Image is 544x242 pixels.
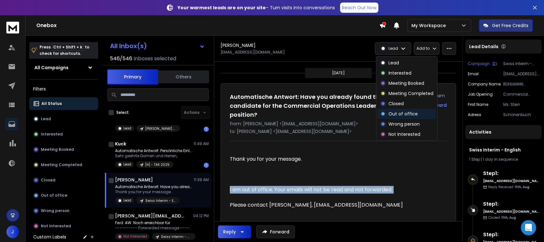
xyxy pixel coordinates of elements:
div: Activities [465,125,541,139]
label: Select [116,110,129,115]
p: Lead [123,162,131,167]
p: from: [PERSON_NAME] <[EMAIL_ADDRESS][DOMAIN_NAME]> [230,121,447,127]
button: Primary [107,69,158,84]
p: Adress [468,112,481,117]
div: Open Intercom Messenger [521,220,536,235]
p: to: [PERSON_NAME] <[EMAIL_ADDRESS][DOMAIN_NAME]> [230,128,447,135]
h1: Kuck [115,141,126,147]
p: Wrong person [41,208,69,213]
p: All Status [41,101,62,106]
div: | [469,157,538,162]
p: Meeting Completed [388,90,433,97]
span: Thank you for your message. [230,155,302,163]
p: Job Opening [468,92,493,97]
p: 11:49 AM [193,141,209,146]
p: Wrong person [388,121,420,127]
p: Meeting Completed [41,162,82,167]
p: Sehr geehrte Damen und Herren, [115,153,192,158]
p: Reply Received [488,185,529,189]
p: Swiss Interim - English [145,198,176,203]
p: Out of office [41,193,67,198]
p: Lead Details [469,43,498,50]
p: Press to check for shortcuts. [40,44,89,57]
p: Interested [41,132,63,137]
span: 11th, Aug [501,215,516,220]
h1: Swiss Interim - English [469,147,538,153]
span: 1 day in sequence [483,157,518,162]
h6: Step 1 : [483,170,539,177]
h1: [PERSON_NAME][EMAIL_ADDRESS][DOMAIN_NAME] [115,213,185,219]
p: Not Interested [123,234,147,239]
p: [PERSON_NAME] 3.1.1 [145,126,176,131]
p: Lead [123,126,131,131]
p: Get Free Credits [492,22,528,29]
h6: Step 1 : [483,200,539,208]
p: Campaign [468,61,490,66]
p: [EMAIL_ADDRESS][DOMAIN_NAME] [503,71,539,77]
h1: [PERSON_NAME] [221,42,256,48]
h1: Onebox [36,22,379,29]
h3: Custom Labels [33,234,66,240]
p: Meeting Booked [41,147,74,152]
span: 546 / 546 [110,55,132,62]
h1: Automatische Antwort: Have you already found the right candidate for the Commercial Operations Le... [230,92,405,119]
p: Interested [388,70,411,76]
p: [DATE] [332,70,345,76]
span: I am out of office. Your emails will not be read and not forwarded. [230,186,392,193]
p: My Workspace [411,22,448,29]
div: 1 [204,127,209,132]
p: Thank you for your message. [115,189,192,194]
h6: Step 1 : [483,231,539,238]
p: BÜHLMANN Laboratories AG [503,82,539,87]
p: Lead [41,116,51,121]
p: Ms. Stein [503,102,539,107]
span: Ctrl + Shift + k [52,43,83,51]
p: Not Interested [41,224,71,229]
p: Lead [123,198,131,203]
p: 11:39 AM [194,177,209,182]
strong: Your warmest leads are on your site [178,4,266,11]
p: Lead [388,60,399,66]
p: ---------- Forwarded message --------- From: [PERSON_NAME] [115,225,192,231]
p: Closed [388,100,404,107]
p: Schönenbuch [503,112,539,117]
h6: [EMAIL_ADDRESS][DOMAIN_NAME] [483,209,539,214]
p: First Name [468,102,488,107]
p: Out of office [388,111,418,117]
span: 11th, Aug [515,185,529,189]
p: Swiss Interim - English [503,61,539,66]
button: Forward [256,225,295,238]
p: Automatische Antwort: Have you already [115,184,192,189]
h1: All Campaigns [34,64,69,71]
p: Clicked [488,215,516,220]
p: Meeting Booked [388,80,424,86]
span: J [6,225,19,238]
h1: [PERSON_NAME] [115,177,153,183]
span: Please contact [PERSON_NAME], [EMAIL_ADDRESS][DOMAIN_NAME] [230,201,403,209]
p: Commercial Operations Leader [503,92,539,97]
h3: Filters [29,84,98,93]
p: [EMAIL_ADDRESS][DOMAIN_NAME] [221,50,285,55]
h1: All Inbox(s) [110,43,147,49]
p: Closed [41,178,55,183]
p: Company Name [468,82,501,87]
p: Swiss Interim - German [161,234,192,239]
p: Lead [388,46,398,51]
p: Reach Out Now [342,4,376,11]
span: 1 Step [469,157,480,162]
p: Not Interested [388,131,420,137]
p: Email [468,71,479,77]
button: Others [158,70,209,84]
p: 04:12 PM [193,213,209,218]
h6: [EMAIL_ADDRESS][DOMAIN_NAME] [483,179,539,183]
p: Fwd: AW: Noch erreichbar für [115,220,192,225]
p: [H] - TAK 2025 [145,162,170,167]
img: logo [6,22,19,33]
div: Reply [223,229,236,235]
h3: Inboxes selected [134,55,176,62]
p: Add to [417,46,430,51]
p: – Turn visits into conversations [178,4,335,11]
div: 1 [204,163,209,168]
p: Automatische Antwort: Persönliche Einladung: TOP [115,148,192,153]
